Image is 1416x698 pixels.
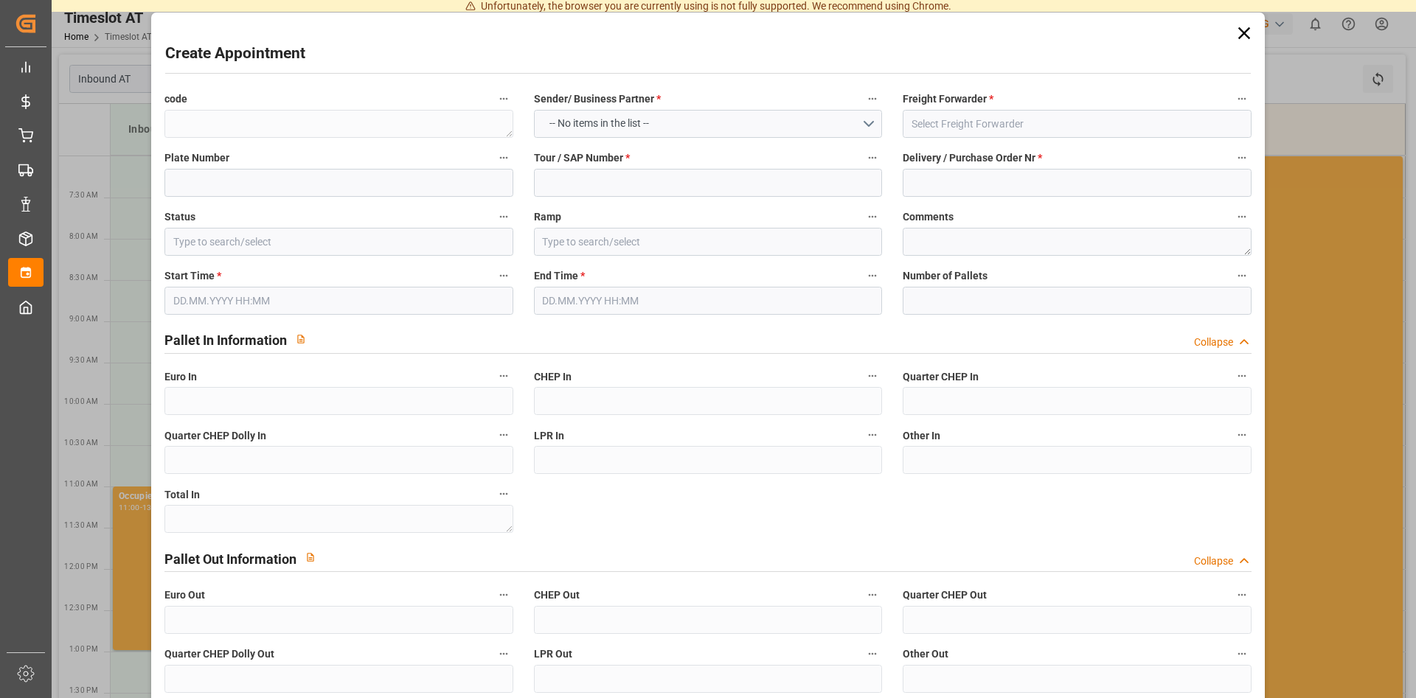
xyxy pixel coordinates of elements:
[164,150,229,166] span: Plate Number
[903,91,993,107] span: Freight Forwarder
[534,369,572,385] span: CHEP In
[903,369,979,385] span: Quarter CHEP In
[534,646,572,662] span: LPR Out
[494,207,513,226] button: Status
[494,366,513,385] button: Euro In
[164,209,195,225] span: Status
[1194,554,1233,569] div: Collapse
[1194,335,1233,350] div: Collapse
[1232,585,1252,604] button: Quarter CHEP Out
[534,428,564,444] span: LPR In
[903,268,988,284] span: Number of Pallets
[863,585,882,604] button: CHEP Out
[863,207,882,226] button: Ramp
[534,587,580,603] span: CHEP Out
[296,543,324,571] button: View description
[494,148,513,167] button: Plate Number
[494,425,513,444] button: Quarter CHEP Dolly In
[863,148,882,167] button: Tour / SAP Number *
[164,428,266,444] span: Quarter CHEP Dolly In
[165,42,305,66] h2: Create Appointment
[534,150,630,166] span: Tour / SAP Number
[164,646,274,662] span: Quarter CHEP Dolly Out
[863,266,882,285] button: End Time *
[1232,644,1252,663] button: Other Out
[863,366,882,385] button: CHEP In
[164,287,513,315] input: DD.MM.YYYY HH:MM
[164,268,221,284] span: Start Time
[494,266,513,285] button: Start Time *
[1232,266,1252,285] button: Number of Pallets
[903,428,940,444] span: Other In
[903,646,948,662] span: Other Out
[1232,425,1252,444] button: Other In
[903,110,1251,138] input: Select Freight Forwarder
[1232,207,1252,226] button: Comments
[903,587,987,603] span: Quarter CHEP Out
[903,150,1042,166] span: Delivery / Purchase Order Nr
[494,585,513,604] button: Euro Out
[1232,89,1252,108] button: Freight Forwarder *
[534,268,585,284] span: End Time
[863,425,882,444] button: LPR In
[494,484,513,503] button: Total In
[164,369,197,385] span: Euro In
[534,228,882,256] input: Type to search/select
[863,644,882,663] button: LPR Out
[542,116,656,131] span: -- No items in the list --
[1232,366,1252,385] button: Quarter CHEP In
[164,549,296,569] h2: Pallet Out Information
[164,330,287,350] h2: Pallet In Information
[164,91,187,107] span: code
[164,228,513,256] input: Type to search/select
[1232,148,1252,167] button: Delivery / Purchase Order Nr *
[534,91,661,107] span: Sender/ Business Partner
[863,89,882,108] button: Sender/ Business Partner *
[494,644,513,663] button: Quarter CHEP Dolly Out
[164,587,205,603] span: Euro Out
[903,209,954,225] span: Comments
[534,287,882,315] input: DD.MM.YYYY HH:MM
[287,325,315,353] button: View description
[534,110,882,138] button: open menu
[534,209,561,225] span: Ramp
[494,89,513,108] button: code
[164,487,200,503] span: Total In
